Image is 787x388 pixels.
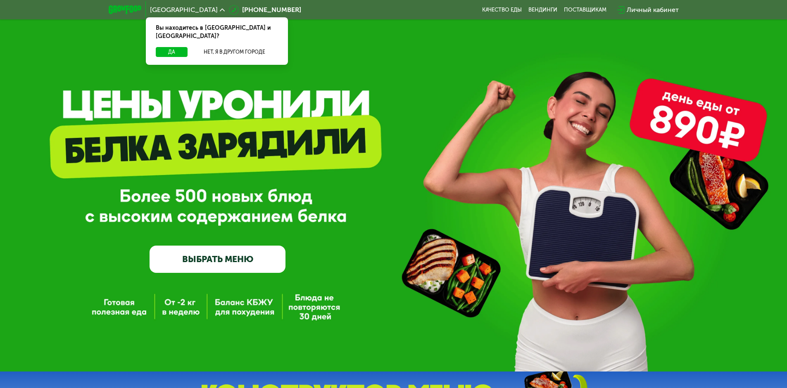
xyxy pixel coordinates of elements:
span: [GEOGRAPHIC_DATA] [150,7,218,13]
div: Вы находитесь в [GEOGRAPHIC_DATA] и [GEOGRAPHIC_DATA]? [146,17,288,47]
button: Нет, я в другом городе [191,47,278,57]
a: Качество еды [482,7,522,13]
button: Да [156,47,188,57]
a: ВЫБРАТЬ МЕНЮ [150,246,285,273]
div: поставщикам [564,7,606,13]
a: [PHONE_NUMBER] [229,5,301,15]
a: Вендинги [528,7,557,13]
div: Личный кабинет [627,5,679,15]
